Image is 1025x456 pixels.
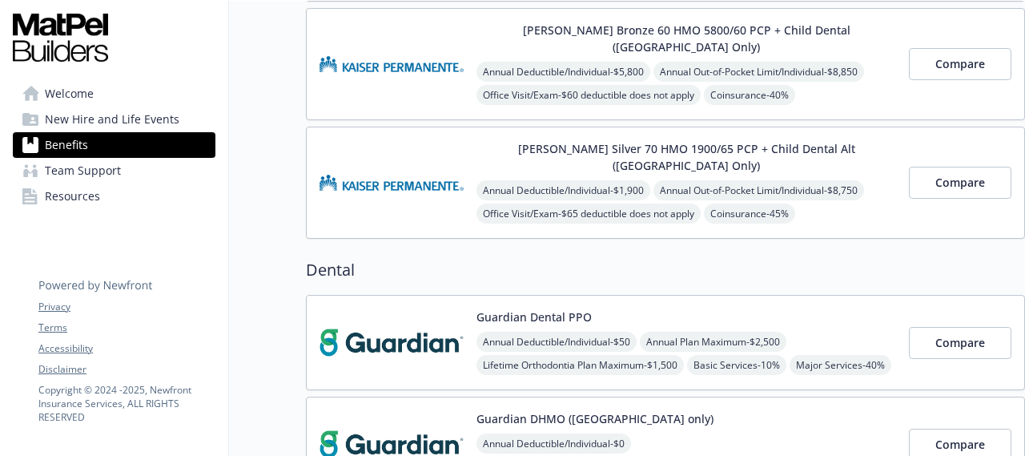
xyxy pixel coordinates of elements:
[687,355,786,375] span: Basic Services - 10%
[476,204,701,224] span: Office Visit/Exam - $65 deductible does not apply
[790,355,891,375] span: Major Services - 40%
[476,22,896,55] button: [PERSON_NAME] Bronze 60 HMO 5800/60 PCP + Child Dental ([GEOGRAPHIC_DATA] Only)
[935,56,985,71] span: Compare
[320,140,464,225] img: Kaiser Permanente Insurance Company carrier logo
[704,85,795,105] span: Coinsurance - 40%
[653,62,864,82] span: Annual Out-of-Pocket Limit/Individual - $8,850
[476,140,896,174] button: [PERSON_NAME] Silver 70 HMO 1900/65 PCP + Child Dental Alt ([GEOGRAPHIC_DATA] Only)
[13,132,215,158] a: Benefits
[320,309,464,377] img: Guardian carrier logo
[45,81,94,107] span: Welcome
[704,204,795,224] span: Coinsurance - 45%
[45,158,121,184] span: Team Support
[45,107,179,132] span: New Hire and Life Events
[306,258,1025,282] h2: Dental
[476,62,650,82] span: Annual Deductible/Individual - $5,800
[13,107,215,132] a: New Hire and Life Events
[476,355,684,375] span: Lifetime Orthodontia Plan Maximum - $1,500
[13,158,215,184] a: Team Support
[476,410,713,427] button: Guardian DHMO ([GEOGRAPHIC_DATA] only)
[45,132,88,158] span: Benefits
[909,48,1011,80] button: Compare
[320,22,464,107] img: Kaiser Permanente Insurance Company carrier logo
[476,85,701,105] span: Office Visit/Exam - $60 deductible does not apply
[640,332,786,352] span: Annual Plan Maximum - $2,500
[476,180,650,200] span: Annual Deductible/Individual - $1,900
[13,81,215,107] a: Welcome
[13,184,215,209] a: Resources
[45,184,100,209] span: Resources
[909,327,1011,359] button: Compare
[909,167,1011,199] button: Compare
[476,309,592,325] button: Guardian Dental PPO
[653,180,864,200] span: Annual Out-of-Pocket Limit/Individual - $8,750
[38,321,215,335] a: Terms
[38,362,215,377] a: Disclaimer
[38,300,215,314] a: Privacy
[38,341,215,356] a: Accessibility
[935,175,985,190] span: Compare
[476,332,637,352] span: Annual Deductible/Individual - $50
[38,383,215,424] p: Copyright © 2024 - 2025 , Newfront Insurance Services, ALL RIGHTS RESERVED
[935,437,985,452] span: Compare
[935,335,985,350] span: Compare
[476,434,631,454] span: Annual Deductible/Individual - $0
